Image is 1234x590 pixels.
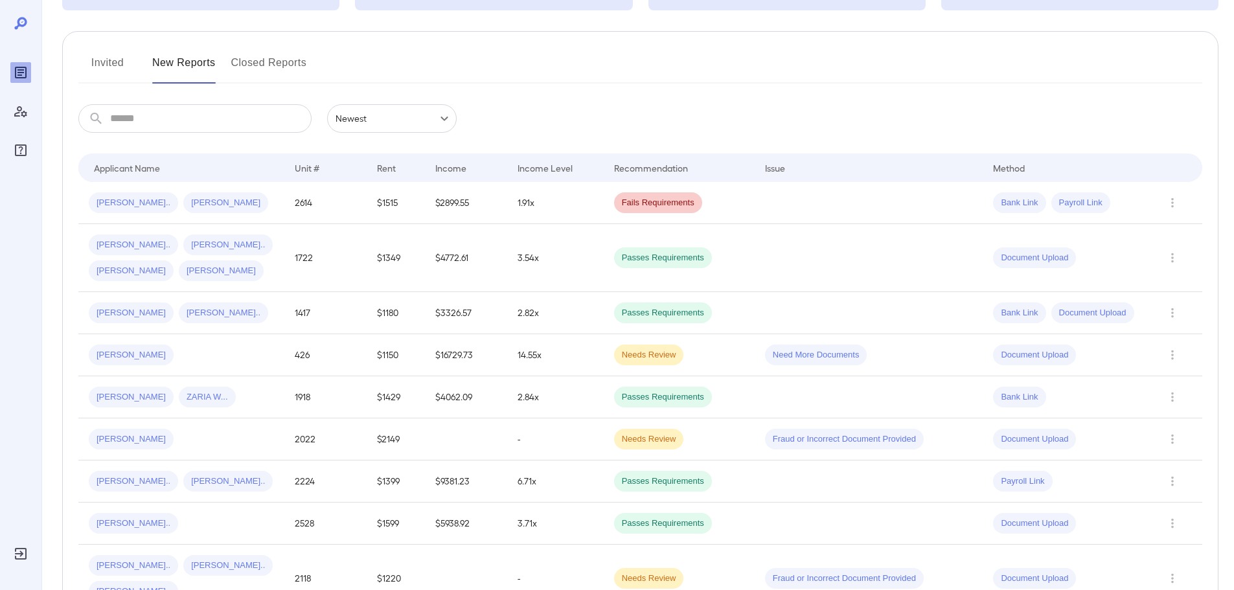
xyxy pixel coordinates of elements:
[1162,513,1183,534] button: Row Actions
[89,349,174,361] span: [PERSON_NAME]
[1162,345,1183,365] button: Row Actions
[231,52,307,84] button: Closed Reports
[183,560,273,572] span: [PERSON_NAME]..
[507,182,604,224] td: 1.91x
[367,182,424,224] td: $1515
[507,418,604,460] td: -
[89,265,174,277] span: [PERSON_NAME]
[367,224,424,292] td: $1349
[425,292,507,334] td: $3326.57
[518,160,573,176] div: Income Level
[89,475,178,488] span: [PERSON_NAME]..
[367,460,424,503] td: $1399
[507,224,604,292] td: 3.54x
[993,307,1045,319] span: Bank Link
[993,391,1045,403] span: Bank Link
[377,160,398,176] div: Rent
[89,307,174,319] span: [PERSON_NAME]
[179,265,264,277] span: [PERSON_NAME]
[765,349,867,361] span: Need More Documents
[614,252,712,264] span: Passes Requirements
[507,376,604,418] td: 2.84x
[507,503,604,545] td: 3.71x
[1162,471,1183,492] button: Row Actions
[614,349,684,361] span: Needs Review
[295,160,319,176] div: Unit #
[284,460,367,503] td: 2224
[1162,247,1183,268] button: Row Actions
[425,460,507,503] td: $9381.23
[367,334,424,376] td: $1150
[614,307,712,319] span: Passes Requirements
[367,503,424,545] td: $1599
[152,52,216,84] button: New Reports
[327,104,457,133] div: Newest
[89,433,174,446] span: [PERSON_NAME]
[993,475,1052,488] span: Payroll Link
[1162,302,1183,323] button: Row Actions
[993,160,1025,176] div: Method
[10,101,31,122] div: Manage Users
[1051,197,1110,209] span: Payroll Link
[284,292,367,334] td: 1417
[425,224,507,292] td: $4772.61
[1162,568,1183,589] button: Row Actions
[367,418,424,460] td: $2149
[507,334,604,376] td: 14.55x
[78,52,137,84] button: Invited
[284,182,367,224] td: 2614
[425,334,507,376] td: $16729.73
[89,239,178,251] span: [PERSON_NAME]..
[425,376,507,418] td: $4062.09
[284,503,367,545] td: 2528
[614,160,688,176] div: Recommendation
[367,292,424,334] td: $1180
[10,543,31,564] div: Log Out
[425,182,507,224] td: $2899.55
[507,460,604,503] td: 6.71x
[614,573,684,585] span: Needs Review
[179,391,236,403] span: ZARIA W...
[1051,307,1134,319] span: Document Upload
[765,160,786,176] div: Issue
[614,433,684,446] span: Needs Review
[284,224,367,292] td: 1722
[94,160,160,176] div: Applicant Name
[89,197,178,209] span: [PERSON_NAME]..
[435,160,466,176] div: Income
[993,433,1076,446] span: Document Upload
[614,517,712,530] span: Passes Requirements
[284,334,367,376] td: 426
[993,349,1076,361] span: Document Upload
[1162,387,1183,407] button: Row Actions
[993,197,1045,209] span: Bank Link
[993,517,1076,530] span: Document Upload
[284,418,367,460] td: 2022
[89,517,178,530] span: [PERSON_NAME]..
[993,252,1076,264] span: Document Upload
[425,503,507,545] td: $5938.92
[179,307,268,319] span: [PERSON_NAME]..
[89,391,174,403] span: [PERSON_NAME]
[507,292,604,334] td: 2.82x
[614,197,702,209] span: Fails Requirements
[89,560,178,572] span: [PERSON_NAME]..
[10,62,31,83] div: Reports
[183,239,273,251] span: [PERSON_NAME]..
[614,391,712,403] span: Passes Requirements
[765,573,924,585] span: Fraud or Incorrect Document Provided
[1162,192,1183,213] button: Row Actions
[10,140,31,161] div: FAQ
[284,376,367,418] td: 1918
[1162,429,1183,449] button: Row Actions
[614,475,712,488] span: Passes Requirements
[183,475,273,488] span: [PERSON_NAME]..
[183,197,268,209] span: [PERSON_NAME]
[993,573,1076,585] span: Document Upload
[367,376,424,418] td: $1429
[765,433,924,446] span: Fraud or Incorrect Document Provided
